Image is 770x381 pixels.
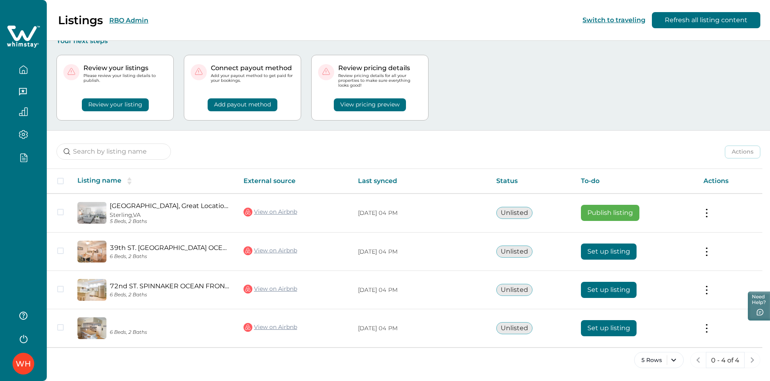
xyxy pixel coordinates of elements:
[581,244,637,260] button: Set up listing
[110,219,231,225] p: 5 Beds, 2 Baths
[83,73,167,83] p: Please review your listing details to publish.
[77,241,106,262] img: propertyImage_39th ST. DIAMOND BEACH OCEAN FRONT PRIME LOCATION
[338,73,422,88] p: Review pricing details for all your properties to make sure everything looks good!
[697,169,762,194] th: Actions
[581,320,637,336] button: Set up listing
[243,322,297,333] a: View on Airbnb
[334,98,406,111] button: View pricing preview
[706,352,745,368] button: 0 - 4 of 4
[56,144,171,160] input: Search by listing name
[237,169,352,194] th: External source
[243,207,297,217] a: View on Airbnb
[358,325,484,333] p: [DATE] 04 PM
[211,64,294,72] p: Connect payout method
[496,322,533,334] button: Unlisted
[82,98,149,111] button: Review your listing
[121,177,137,185] button: sorting
[358,286,484,294] p: [DATE] 04 PM
[77,317,106,339] img: propertyImage_
[110,292,231,298] p: 6 Beds, 2 Baths
[574,169,697,194] th: To-do
[496,246,533,258] button: Unlisted
[110,244,231,252] a: 39th ST. [GEOGRAPHIC_DATA] OCEAN FRONT PRIME LOCATION
[358,248,484,256] p: [DATE] 04 PM
[110,282,231,290] a: 72nd ST. SPINNAKER OCEAN FRONT PRIME LOCATION
[583,16,645,24] button: Switch to traveling
[110,202,231,210] a: [GEOGRAPHIC_DATA], Great Location Steps to Beach
[208,98,277,111] button: Add payout method
[652,12,760,28] button: Refresh all listing content
[77,202,106,224] img: propertyImage_Oceanfront Building, Great Location Steps to Beach
[581,205,639,221] button: Publish listing
[58,13,103,27] p: Listings
[352,169,490,194] th: Last synced
[71,169,237,194] th: Listing name
[744,352,760,368] button: next page
[581,282,637,298] button: Set up listing
[110,212,231,219] p: Sterling, VA
[634,352,684,368] button: 5 Rows
[690,352,706,368] button: previous page
[56,37,760,45] p: Your next steps
[109,17,148,24] button: RBO Admin
[110,254,231,260] p: 6 Beds, 2 Baths
[77,279,106,301] img: propertyImage_72nd ST. SPINNAKER OCEAN FRONT PRIME LOCATION
[338,64,422,72] p: Review pricing details
[83,64,167,72] p: Review your listings
[490,169,574,194] th: Status
[110,329,231,335] p: 6 Beds, 2 Baths
[711,356,739,364] p: 0 - 4 of 4
[496,284,533,296] button: Unlisted
[358,209,484,217] p: [DATE] 04 PM
[211,73,294,83] p: Add your payout method to get paid for your bookings.
[16,354,31,373] div: Whimstay Host
[243,284,297,294] a: View on Airbnb
[243,246,297,256] a: View on Airbnb
[725,146,760,158] button: Actions
[496,207,533,219] button: Unlisted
